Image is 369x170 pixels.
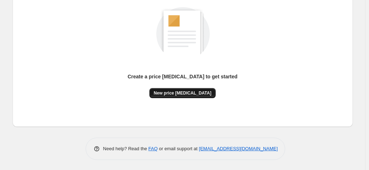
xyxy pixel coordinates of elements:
span: New price [MEDICAL_DATA] [154,90,211,96]
span: Need help? Read the [103,146,149,151]
p: Create a price [MEDICAL_DATA] to get started [128,73,238,80]
a: [EMAIL_ADDRESS][DOMAIN_NAME] [199,146,278,151]
button: New price [MEDICAL_DATA] [149,88,216,98]
span: or email support at [158,146,199,151]
a: FAQ [148,146,158,151]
